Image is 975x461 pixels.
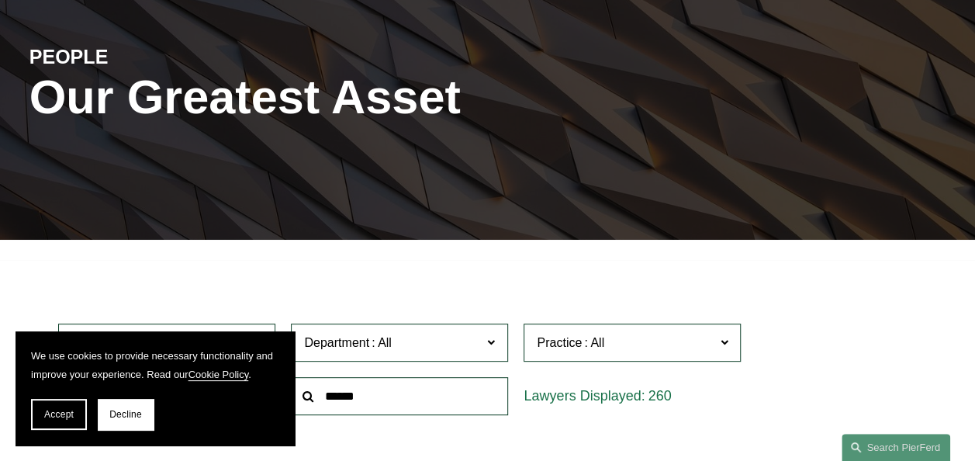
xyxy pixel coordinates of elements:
a: Search this site [842,434,950,461]
span: Practice [537,336,582,349]
p: We use cookies to provide necessary functionality and improve your experience. Read our . [31,347,279,383]
h1: Our Greatest Asset [29,70,641,124]
span: 260 [648,388,671,404]
span: Accept [44,409,74,420]
a: Cookie Policy [188,369,249,380]
span: Decline [109,409,142,420]
h4: PEOPLE [29,45,258,70]
span: Department [304,336,369,349]
button: Accept [31,399,87,430]
section: Cookie banner [16,331,295,445]
button: Decline [98,399,154,430]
